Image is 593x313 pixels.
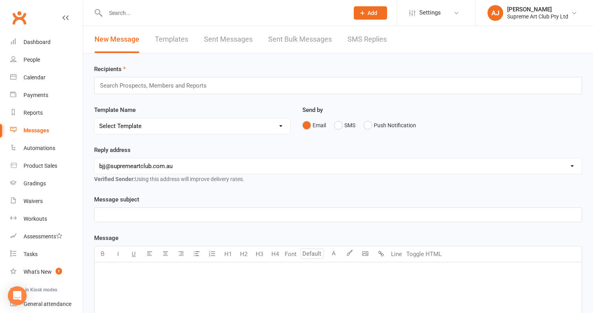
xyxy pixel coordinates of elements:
[24,145,55,151] div: Automations
[10,245,83,263] a: Tasks
[24,269,52,275] div: What's New
[404,246,444,262] button: Toggle HTML
[236,246,251,262] button: H2
[24,110,43,116] div: Reports
[10,139,83,157] a: Automations
[10,51,83,69] a: People
[24,216,47,222] div: Workouts
[251,246,267,262] button: H3
[10,295,83,313] a: General attendance kiosk mode
[10,210,83,228] a: Workouts
[126,246,142,262] button: U
[56,268,62,275] span: 1
[367,10,377,16] span: Add
[8,286,27,305] div: Open Intercom Messenger
[24,74,45,81] div: Calendar
[10,122,83,139] a: Messages
[487,5,503,21] div: AJ
[24,180,46,187] div: Gradings
[507,13,568,20] div: Supreme Art Club Pty Ltd
[94,176,244,182] span: Using this address will improve delivery rates.
[24,251,38,257] div: Tasks
[94,64,126,74] label: Recipients
[10,157,83,175] a: Product Sales
[10,175,83,192] a: Gradings
[302,118,326,133] button: Email
[94,233,118,243] label: Message
[24,127,49,134] div: Messages
[10,192,83,210] a: Waivers
[24,92,48,98] div: Payments
[268,26,332,53] a: Sent Bulk Messages
[283,246,298,262] button: Font
[24,163,57,169] div: Product Sales
[94,195,139,204] label: Message subject
[99,81,215,91] input: Search Prospects, Members and Reports
[10,228,83,245] a: Assessments
[419,4,441,22] span: Settings
[364,118,416,133] button: Push Notification
[24,301,71,307] div: General attendance
[10,86,83,104] a: Payments
[95,26,139,53] a: New Message
[10,263,83,281] a: What's New1
[94,145,131,155] label: Reply address
[132,251,136,258] span: U
[354,6,387,20] button: Add
[94,105,136,115] label: Template Name
[10,69,83,86] a: Calendar
[94,176,135,182] strong: Verified Sender:
[300,249,324,259] input: Default
[326,246,342,262] button: A
[10,104,83,122] a: Reports
[24,198,43,204] div: Waivers
[302,105,323,115] label: Send by
[347,26,387,53] a: SMS Replies
[24,57,40,63] div: People
[9,8,29,27] a: Clubworx
[267,246,283,262] button: H4
[24,39,51,45] div: Dashboard
[204,26,253,53] a: Sent Messages
[155,26,188,53] a: Templates
[389,246,404,262] button: Line
[507,6,568,13] div: [PERSON_NAME]
[220,246,236,262] button: H1
[334,118,355,133] button: SMS
[10,33,83,51] a: Dashboard
[103,7,344,18] input: Search...
[24,233,62,240] div: Assessments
